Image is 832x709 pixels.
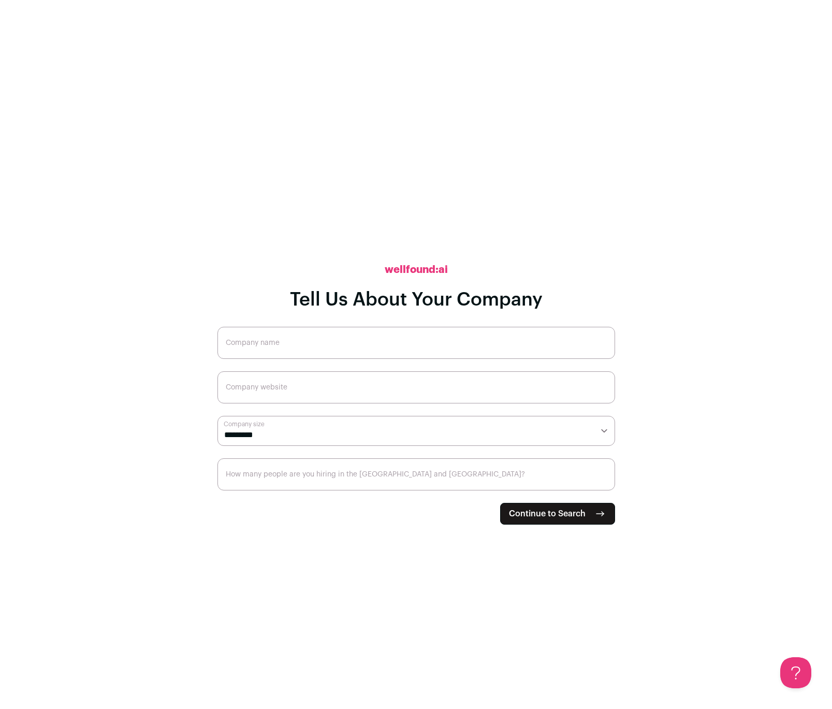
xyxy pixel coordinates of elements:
input: Company name [217,327,615,359]
button: Continue to Search [500,503,615,525]
input: How many people are you hiring in the US and Canada? [217,458,615,490]
h1: Tell Us About Your Company [290,290,543,310]
iframe: Help Scout Beacon - Open [780,657,811,688]
input: Company website [217,371,615,403]
h2: wellfound:ai [385,263,448,277]
span: Continue to Search [509,508,586,520]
